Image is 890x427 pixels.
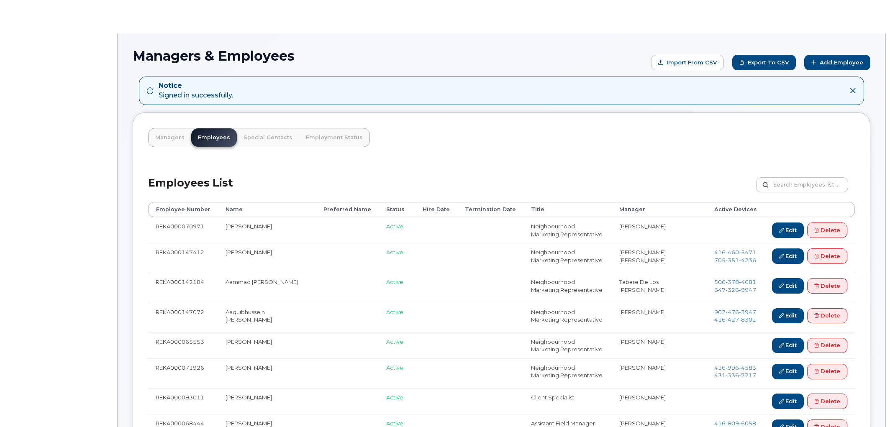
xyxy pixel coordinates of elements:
[714,286,756,293] a: 6473269947
[386,420,403,427] span: Active
[523,358,612,388] td: Neighbourhood Marketing Representative
[772,394,804,409] a: Edit
[772,248,804,264] a: Edit
[619,248,699,256] li: [PERSON_NAME]
[714,257,756,263] span: 705
[714,372,756,378] span: 431
[726,420,739,427] span: 809
[726,257,739,263] span: 351
[739,286,756,293] span: 9947
[807,278,847,294] a: Delete
[523,202,612,217] th: Title
[191,128,237,147] a: Employees
[714,316,756,323] span: 416
[714,249,756,256] a: 4164605471
[386,338,403,345] span: Active
[148,177,233,202] h2: Employees List
[148,202,218,217] th: Employee Number
[772,364,804,379] a: Edit
[612,202,707,217] th: Manager
[386,279,403,285] span: Active
[804,55,870,70] a: Add Employee
[739,420,756,427] span: 6058
[148,243,218,273] td: REKA000147412
[726,309,739,315] span: 476
[237,128,299,147] a: Special Contacts
[772,222,804,238] a: Edit
[218,217,316,243] td: [PERSON_NAME]
[714,372,756,378] a: 4313367217
[148,388,218,414] td: REKA000093011
[726,316,739,323] span: 427
[714,364,756,371] span: 416
[732,55,796,70] a: Export to CSV
[386,364,403,371] span: Active
[807,248,847,264] a: Delete
[714,249,756,256] span: 416
[133,49,647,63] h1: Managers & Employees
[807,338,847,353] a: Delete
[619,256,699,264] li: [PERSON_NAME]
[714,257,756,263] a: 7053514236
[714,420,756,427] a: 4168096058
[739,257,756,263] span: 4236
[739,316,756,323] span: 8302
[726,279,739,285] span: 378
[218,332,316,358] td: [PERSON_NAME]
[714,364,756,371] a: 4169964583
[619,364,699,372] li: [PERSON_NAME]
[386,223,403,230] span: Active
[807,222,847,238] a: Delete
[726,364,739,371] span: 996
[619,278,699,294] li: Tabare De Los [PERSON_NAME]
[714,309,756,315] a: 9024763947
[739,249,756,256] span: 5471
[619,394,699,401] li: [PERSON_NAME]
[415,202,457,217] th: Hire Date
[807,364,847,379] a: Delete
[739,372,756,378] span: 7217
[772,278,804,294] a: Edit
[726,286,739,293] span: 326
[714,316,756,323] a: 4164278302
[218,202,316,217] th: Name
[148,332,218,358] td: REKA000065553
[739,309,756,315] span: 3947
[457,202,523,217] th: Termination Date
[726,249,739,256] span: 460
[714,309,756,315] span: 902
[523,243,612,273] td: Neighbourhood Marketing Representative
[299,128,369,147] a: Employment Status
[523,217,612,243] td: Neighbourhood Marketing Representative
[707,202,764,217] th: Active Devices
[807,308,847,324] a: Delete
[316,202,379,217] th: Preferred Name
[619,222,699,230] li: [PERSON_NAME]
[726,372,739,378] span: 336
[218,303,316,332] td: Aaquibhussein [PERSON_NAME]
[148,273,218,302] td: REKA000142184
[148,217,218,243] td: REKA000070971
[148,358,218,388] td: REKA000071926
[523,273,612,302] td: Neighbourhood Marketing Representative
[739,364,756,371] span: 4583
[218,358,316,388] td: [PERSON_NAME]
[149,128,191,147] a: Managers
[386,394,403,401] span: Active
[619,308,699,316] li: [PERSON_NAME]
[379,202,415,217] th: Status
[807,394,847,409] a: Delete
[148,303,218,332] td: REKA000147072
[159,81,233,91] strong: Notice
[714,279,756,285] span: 506
[218,388,316,414] td: [PERSON_NAME]
[619,338,699,346] li: [PERSON_NAME]
[386,249,403,256] span: Active
[714,286,756,293] span: 647
[386,309,403,315] span: Active
[218,273,316,302] td: Aammad [PERSON_NAME]
[218,243,316,273] td: [PERSON_NAME]
[651,55,724,70] form: Import from CSV
[772,338,804,353] a: Edit
[714,420,756,427] span: 416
